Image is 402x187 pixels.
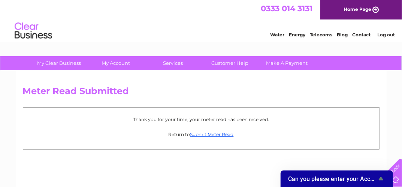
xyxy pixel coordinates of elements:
p: Return to [27,131,375,138]
a: Blog [337,32,348,37]
a: Customer Help [199,56,261,70]
a: Submit Meter Read [190,132,234,137]
a: My Account [85,56,147,70]
span: Can you please enter your Account ID? [288,175,377,183]
a: 0333 014 3131 [261,4,312,13]
div: Clear Business is a trading name of Verastar Limited (registered in [GEOGRAPHIC_DATA] No. 3667643... [24,4,378,36]
h2: Meter Read Submitted [23,86,380,100]
a: Energy [289,32,305,37]
a: Water [270,32,284,37]
a: My Clear Business [28,56,90,70]
a: Services [142,56,204,70]
a: Log out [377,32,395,37]
a: Telecoms [310,32,332,37]
a: Contact [352,32,371,37]
button: Show survey - Can you please enter your Account ID? [288,174,386,183]
img: logo.png [14,19,52,42]
a: Make A Payment [256,56,318,70]
p: Thank you for your time, your meter read has been received. [27,116,375,123]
